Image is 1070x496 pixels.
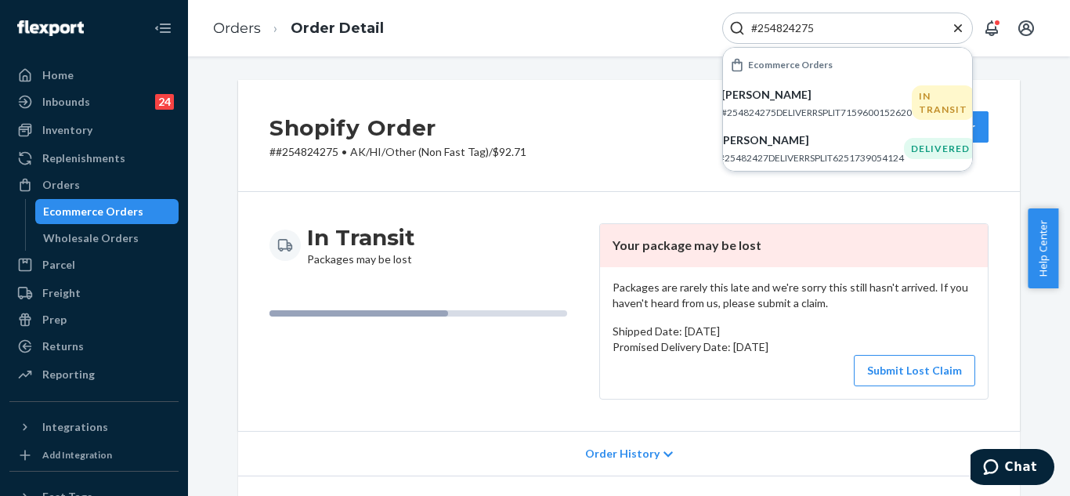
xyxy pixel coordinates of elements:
[9,172,179,197] a: Orders
[307,223,415,267] div: Packages may be lost
[291,20,384,37] a: Order Detail
[9,146,179,171] a: Replenishments
[42,94,90,110] div: Inbounds
[9,118,179,143] a: Inventory
[35,226,179,251] a: Wholesale Orders
[613,280,975,311] p: Packages are rarely this late and we're sorry this still hasn't arrived. If you haven't heard fro...
[1028,208,1058,288] button: Help Center
[729,20,745,36] svg: Search Icon
[950,20,966,37] button: Close Search
[43,204,143,219] div: Ecommerce Orders
[213,20,261,37] a: Orders
[42,257,75,273] div: Parcel
[585,446,660,462] span: Order History
[43,230,139,246] div: Wholesale Orders
[9,89,179,114] a: Inbounds24
[42,67,74,83] div: Home
[155,94,174,110] div: 24
[42,150,125,166] div: Replenishments
[613,324,975,339] p: Shipped Date: [DATE]
[42,122,92,138] div: Inventory
[9,415,179,440] button: Integrations
[17,20,84,36] img: Flexport logo
[147,13,179,44] button: Close Navigation
[719,151,904,165] p: #25482427DELIVERRSPLIT6251739054124
[42,285,81,301] div: Freight
[721,87,912,103] p: [PERSON_NAME]
[42,448,112,462] div: Add Integration
[42,419,108,435] div: Integrations
[9,446,179,465] a: Add Integration
[342,145,347,158] span: •
[9,281,179,306] a: Freight
[613,339,975,355] p: Promised Delivery Date: [DATE]
[600,224,988,267] header: Your package may be lost
[976,13,1007,44] button: Open notifications
[904,138,977,159] div: DELIVERED
[35,199,179,224] a: Ecommerce Orders
[912,85,974,120] div: IN TRANSIT
[42,312,67,328] div: Prep
[9,252,179,277] a: Parcel
[42,177,80,193] div: Orders
[42,339,84,354] div: Returns
[42,367,95,382] div: Reporting
[9,334,179,359] a: Returns
[1010,13,1042,44] button: Open account menu
[201,5,396,52] ol: breadcrumbs
[269,111,526,144] h2: Shopify Order
[719,132,904,148] p: [PERSON_NAME]
[745,20,938,36] input: Search Input
[721,106,912,119] p: #254824275DELIVERRSPLIT7159600152620
[9,307,179,332] a: Prep
[854,355,975,386] button: Submit Lost Claim
[9,362,179,387] a: Reporting
[9,63,179,88] a: Home
[269,144,526,160] p: # #254824275 / $92.71
[350,145,489,158] span: AK/HI/Other (Non Fast Tag)
[748,60,833,70] h6: Ecommerce Orders
[307,223,415,252] h3: In Transit
[971,449,1054,488] iframe: Opens a widget where you can chat to one of our agents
